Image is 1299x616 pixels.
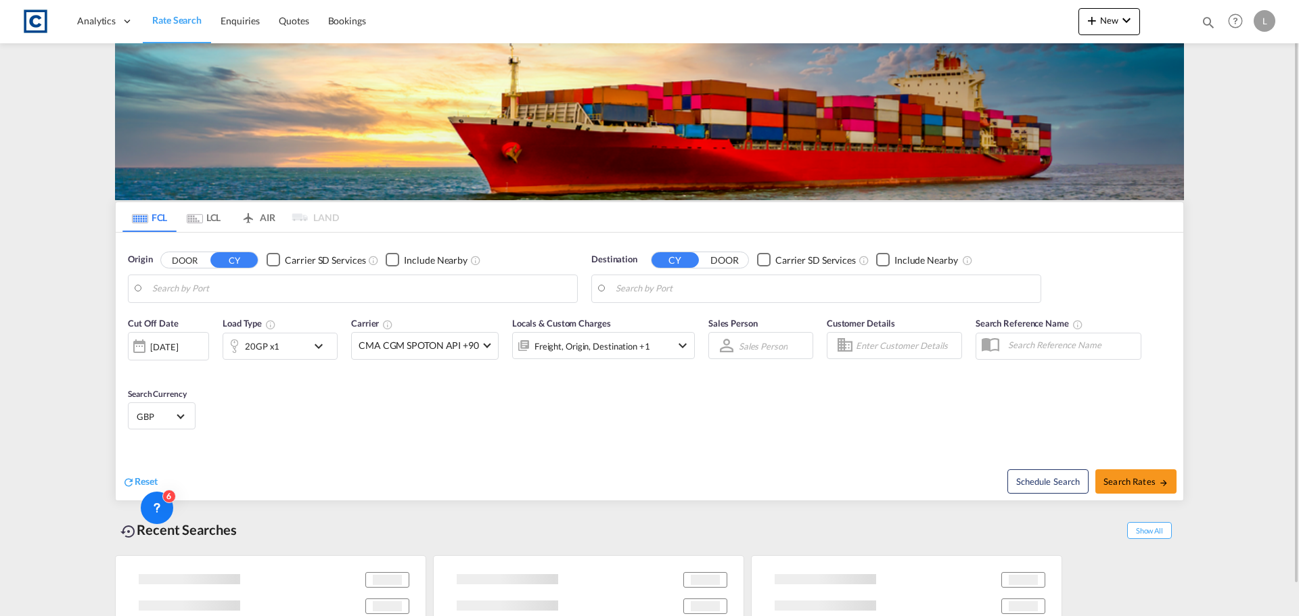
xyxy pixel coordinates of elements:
[285,254,365,267] div: Carrier SD Services
[245,337,279,356] div: 20GP x1
[210,252,258,268] button: CY
[122,202,177,232] md-tab-item: FCL
[1254,10,1275,32] div: L
[115,43,1184,200] img: LCL+%26+FCL+BACKGROUND.png
[77,14,116,28] span: Analytics
[150,341,178,353] div: [DATE]
[115,515,242,545] div: Recent Searches
[512,332,695,359] div: Freight Origin Destination Factory Stuffingicon-chevron-down
[1084,12,1100,28] md-icon: icon-plus 400-fg
[240,210,256,220] md-icon: icon-airplane
[128,318,179,329] span: Cut Off Date
[265,319,276,330] md-icon: icon-information-outline
[1007,469,1089,494] button: Note: By default Schedule search will only considerorigin ports, destination ports and cut off da...
[1118,12,1135,28] md-icon: icon-chevron-down
[470,255,481,266] md-icon: Unchecked: Ignores neighbouring ports when fetching rates.Checked : Includes neighbouring ports w...
[152,279,570,299] input: Search by Port
[122,202,339,232] md-pagination-wrapper: Use the left and right arrow keys to navigate between tabs
[757,253,856,267] md-checkbox: Checkbox No Ink
[1201,15,1216,35] div: icon-magnify
[962,255,973,266] md-icon: Unchecked: Ignores neighbouring ports when fetching rates.Checked : Includes neighbouring ports w...
[128,389,187,399] span: Search Currency
[267,253,365,267] md-checkbox: Checkbox No Ink
[701,252,748,268] button: DOOR
[128,359,138,377] md-datepicker: Select
[859,255,869,266] md-icon: Unchecked: Search for CY (Container Yard) services for all selected carriers.Checked : Search for...
[1224,9,1247,32] span: Help
[128,253,152,266] span: Origin
[404,254,468,267] div: Include Nearby
[616,279,1034,299] input: Search by Port
[122,475,158,490] div: icon-refreshReset
[1001,335,1141,355] input: Search Reference Name
[135,475,158,487] span: Reset
[876,253,958,267] md-checkbox: Checkbox No Ink
[177,202,231,232] md-tab-item: LCL
[128,332,209,360] div: [DATE]
[1103,476,1168,487] span: Search Rates
[152,14,202,26] span: Rate Search
[775,254,856,267] div: Carrier SD Services
[1201,15,1216,30] md-icon: icon-magnify
[894,254,958,267] div: Include Nearby
[279,15,309,26] span: Quotes
[223,333,338,360] div: 20GP x1icon-chevron-down
[223,318,276,329] span: Load Type
[1095,469,1177,494] button: Search Ratesicon-arrow-right
[652,252,699,268] button: CY
[1224,9,1254,34] div: Help
[137,410,175,423] span: GBP
[231,202,285,232] md-tab-item: AIR
[311,338,334,354] md-icon: icon-chevron-down
[1078,8,1140,35] button: icon-plus 400-fgNewicon-chevron-down
[386,253,468,267] md-checkbox: Checkbox No Ink
[827,318,895,329] span: Customer Details
[675,337,691,354] md-icon: icon-chevron-down
[368,255,379,266] md-icon: Unchecked: Search for CY (Container Yard) services for all selected carriers.Checked : Search for...
[221,15,260,26] span: Enquiries
[976,318,1083,329] span: Search Reference Name
[1159,478,1168,488] md-icon: icon-arrow-right
[161,252,208,268] button: DOOR
[708,318,758,329] span: Sales Person
[591,253,637,266] span: Destination
[1127,522,1172,539] span: Show All
[359,339,479,352] span: CMA CGM SPOTON API +90
[1072,319,1083,330] md-icon: Your search will be saved by the below given name
[534,337,650,356] div: Freight Origin Destination Factory Stuffing
[135,406,188,426] md-select: Select Currency: £ GBPUnited Kingdom Pound
[856,335,957,356] input: Enter Customer Details
[1084,15,1135,26] span: New
[512,318,611,329] span: Locals & Custom Charges
[328,15,366,26] span: Bookings
[737,336,789,356] md-select: Sales Person
[120,523,137,540] md-icon: icon-backup-restore
[116,233,1183,500] div: Origin DOOR CY Checkbox No InkUnchecked: Search for CY (Container Yard) services for all selected...
[351,318,393,329] span: Carrier
[20,6,51,37] img: 1fdb9190129311efbfaf67cbb4249bed.jpeg
[122,476,135,488] md-icon: icon-refresh
[382,319,393,330] md-icon: The selected Trucker/Carrierwill be displayed in the rate results If the rates are from another f...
